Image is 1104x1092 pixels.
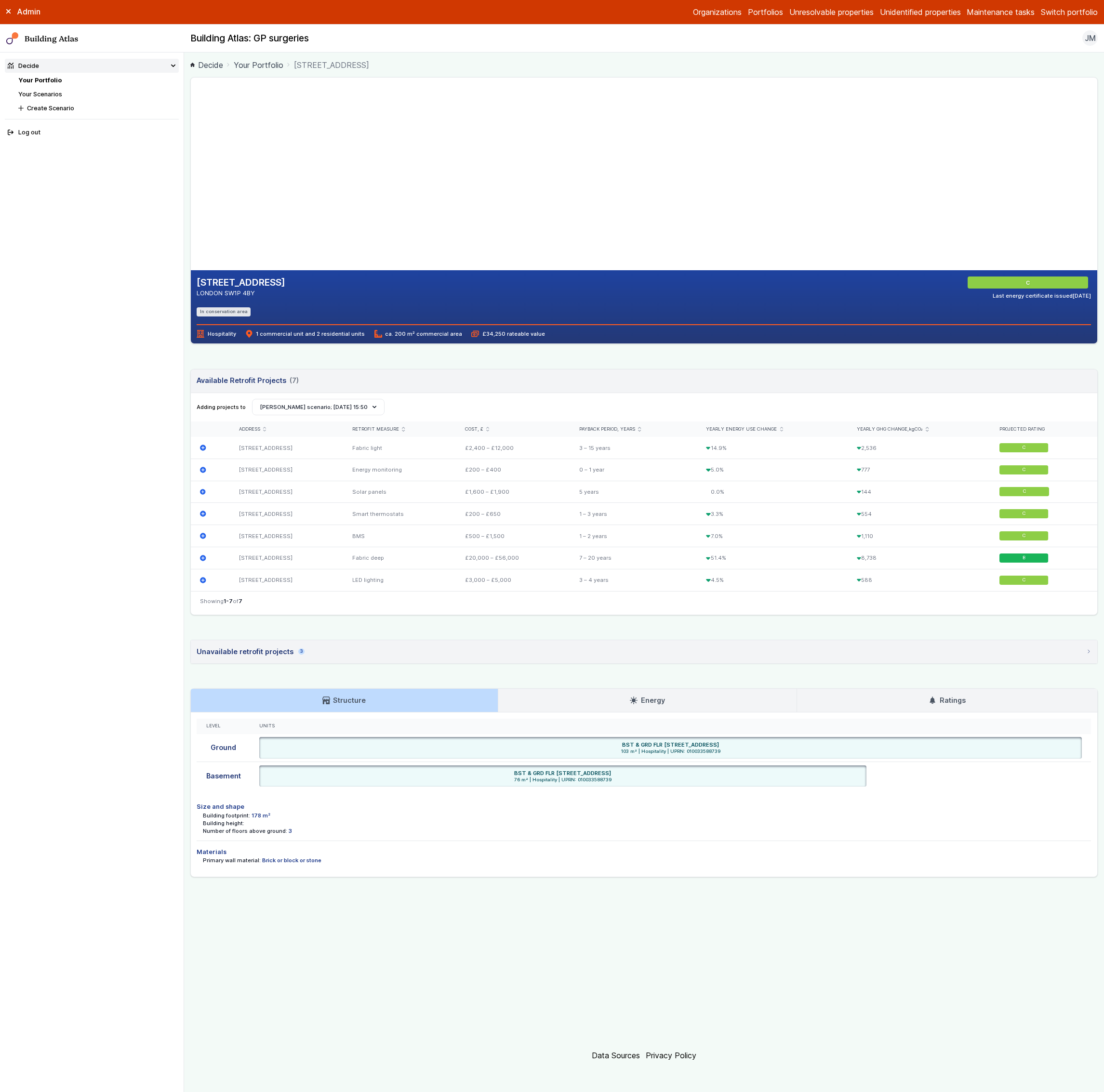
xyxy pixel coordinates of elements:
[909,426,923,432] span: kgCO₂
[789,6,874,18] a: Unresolvable properties
[197,802,1091,811] h4: Size and shape
[570,547,697,569] div: 7 – 20 years
[967,6,1035,18] a: Maintenance tasks
[200,597,242,605] span: Showing of
[252,399,385,415] button: [PERSON_NAME] scenario; [DATE] 15:50
[848,569,990,591] div: 588
[455,481,570,503] div: £1,600 – £1,900
[1041,6,1098,18] button: Switch portfolio
[697,503,847,525] div: 3.3%
[697,547,847,569] div: 51.4%
[352,426,399,433] span: Retrofit measure
[857,426,923,433] span: Yearly GHG change,
[1023,533,1026,539] span: C
[224,598,233,605] span: 1-7
[259,723,1082,729] div: Units
[262,777,863,783] span: 76 m² | Hospitality | UPRN: 010033588739
[848,437,990,459] div: 2,536
[999,426,1088,433] div: Projected rating
[190,32,309,45] h2: Building Atlas: GP surgeries
[570,503,697,525] div: 1 – 3 years
[234,59,283,71] a: Your Portfolio
[5,59,179,73] summary: Decide
[343,481,456,503] div: Solar panels
[262,749,1078,755] span: 103 m² | Hospitality | UPRN: 010033588739
[203,812,250,819] dt: Building footprint:
[18,77,62,84] a: Your Portfolio
[1023,577,1026,583] span: C
[592,1051,640,1060] a: Data Sources
[848,525,990,547] div: 1,110
[570,569,697,591] div: 3 – 4 years
[191,591,1098,615] nav: Table navigation
[289,827,292,835] dd: 3
[15,101,179,115] button: Create Scenario
[262,856,321,864] dd: Brick or block or stone
[197,762,250,790] div: Basement
[203,819,244,827] dt: Building height:
[570,481,697,503] div: 5 years
[570,459,697,481] div: 0 – 1 year
[343,459,456,481] div: Energy monitoring
[197,276,285,289] h2: [STREET_ADDRESS]
[706,426,777,433] span: Yearly energy use change
[570,525,697,547] div: 1 – 2 years
[1023,489,1026,495] span: C
[203,827,287,835] dt: Number of floors above ground:
[343,525,456,547] div: BMS
[1073,292,1091,299] time: [DATE]
[197,330,236,338] span: Hospitality
[191,640,1098,663] summary: Unavailable retrofit projects3
[471,330,545,338] span: £34,250 rateable value
[465,426,483,433] span: Cost, £
[229,459,343,481] div: [STREET_ADDRESS]
[455,437,570,459] div: £2,400 – £12,000
[797,689,1097,712] a: Ratings
[239,598,242,605] span: 7
[1023,511,1026,517] span: C
[514,769,611,777] h6: BST & GRD FLR [STREET_ADDRESS]
[197,403,246,411] span: Adding projects to
[298,648,305,655] span: 3
[229,481,343,503] div: [STREET_ADDRESS]
[630,695,665,706] h3: Energy
[498,689,797,712] a: Energy
[374,330,462,338] span: ca. 200 m² commercial area
[252,812,270,819] dd: 178 m²
[229,437,343,459] div: [STREET_ADDRESS]
[197,307,251,316] li: In conservation area
[693,6,742,18] a: Organizations
[197,375,298,386] h3: Available Retrofit Projects
[197,847,1091,856] h4: Materials
[190,59,223,71] a: Decide
[294,59,369,71] span: [STREET_ADDRESS]
[197,734,250,762] div: Ground
[1023,555,1026,561] span: B
[622,741,719,749] h6: BST & GRD FLR [STREET_ADDRESS]
[697,437,847,459] div: 14.9%
[6,32,19,45] img: main-0bbd2752.svg
[455,459,570,481] div: £200 – £400
[848,547,990,569] div: 8,738
[206,723,241,729] div: Level
[229,569,343,591] div: [STREET_ADDRESS]
[848,481,990,503] div: 144
[455,547,570,569] div: £20,000 – £56,000
[848,503,990,525] div: 554
[455,569,570,591] div: £3,000 – £5,000
[229,547,343,569] div: [STREET_ADDRESS]
[579,426,635,433] span: Payback period, years
[646,1051,696,1060] a: Privacy Policy
[1085,32,1096,44] span: JM
[697,459,847,481] div: 5.0%
[203,856,261,864] dt: Primary wall material:
[191,689,498,712] a: Structure
[245,330,365,338] span: 1 commercial unit and 2 residential units
[697,525,847,547] div: 7.0%
[343,437,456,459] div: Fabric light
[993,292,1091,300] div: Last energy certificate issued
[1023,467,1026,473] span: C
[8,61,39,70] div: Decide
[697,481,847,503] div: 0.0%
[848,459,990,481] div: 777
